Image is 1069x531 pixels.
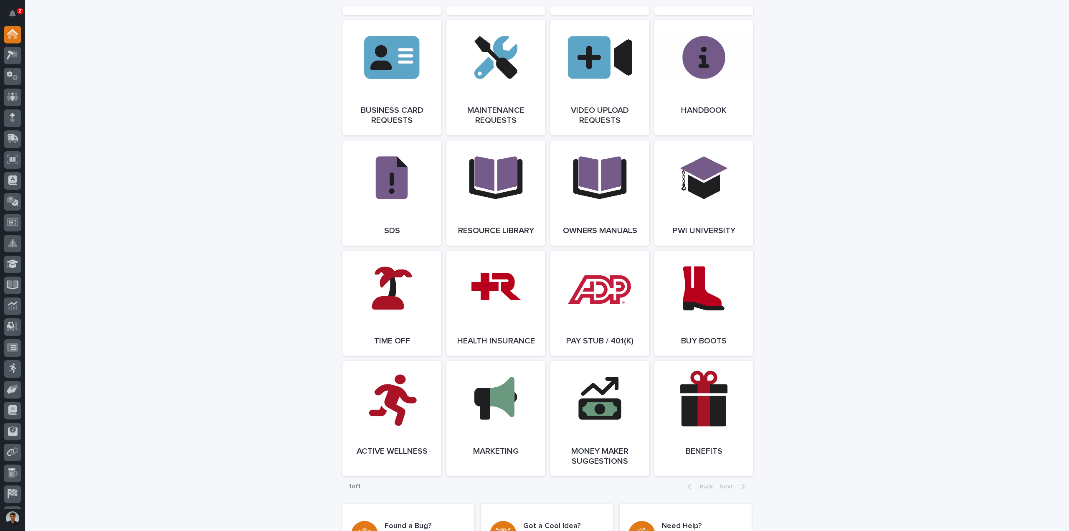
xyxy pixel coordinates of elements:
[662,522,743,531] h3: Need Help?
[550,140,649,246] a: Owners Manuals
[4,509,21,527] button: users-avatar
[18,8,21,14] p: 2
[654,361,753,476] a: Benefits
[10,10,21,23] div: Notifications2
[716,483,752,490] button: Next
[342,251,441,356] a: Time Off
[550,361,649,476] a: Money Maker Suggestions
[654,140,753,246] a: PWI University
[550,20,649,135] a: Video Upload Requests
[719,484,738,490] span: Next
[681,483,716,490] button: Back
[523,522,604,531] h3: Got a Cool Idea?
[446,251,545,356] a: Health Insurance
[695,484,713,490] span: Back
[446,361,545,476] a: Marketing
[342,476,367,497] p: 1 of 1
[342,20,441,135] a: Business Card Requests
[385,522,466,531] h3: Found a Bug?
[550,251,649,356] a: Pay Stub / 401(k)
[446,20,545,135] a: Maintenance Requests
[342,361,441,476] a: Active Wellness
[446,140,545,246] a: Resource Library
[654,251,753,356] a: Buy Boots
[654,20,753,135] a: Handbook
[4,5,21,23] button: Notifications
[342,140,441,246] a: SDS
